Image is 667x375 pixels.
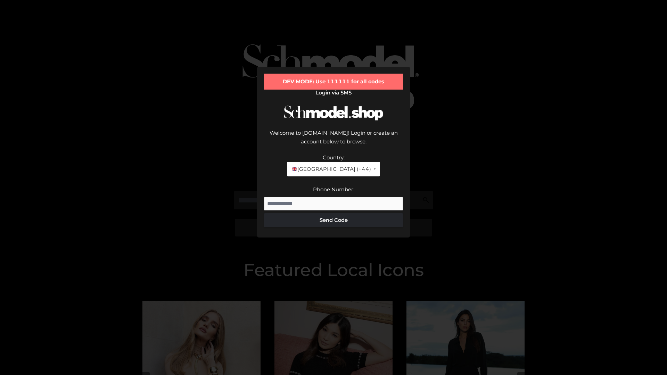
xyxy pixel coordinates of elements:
h2: Login via SMS [264,90,403,96]
img: Schmodel Logo [281,99,386,127]
div: DEV MODE: Use 111111 for all codes [264,74,403,90]
img: 🇬🇧 [292,166,297,172]
span: [GEOGRAPHIC_DATA] (+44) [291,165,371,174]
label: Country: [323,154,345,161]
label: Phone Number: [313,186,354,193]
div: Welcome to [DOMAIN_NAME]! Login or create an account below to browse. [264,128,403,153]
button: Send Code [264,213,403,227]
